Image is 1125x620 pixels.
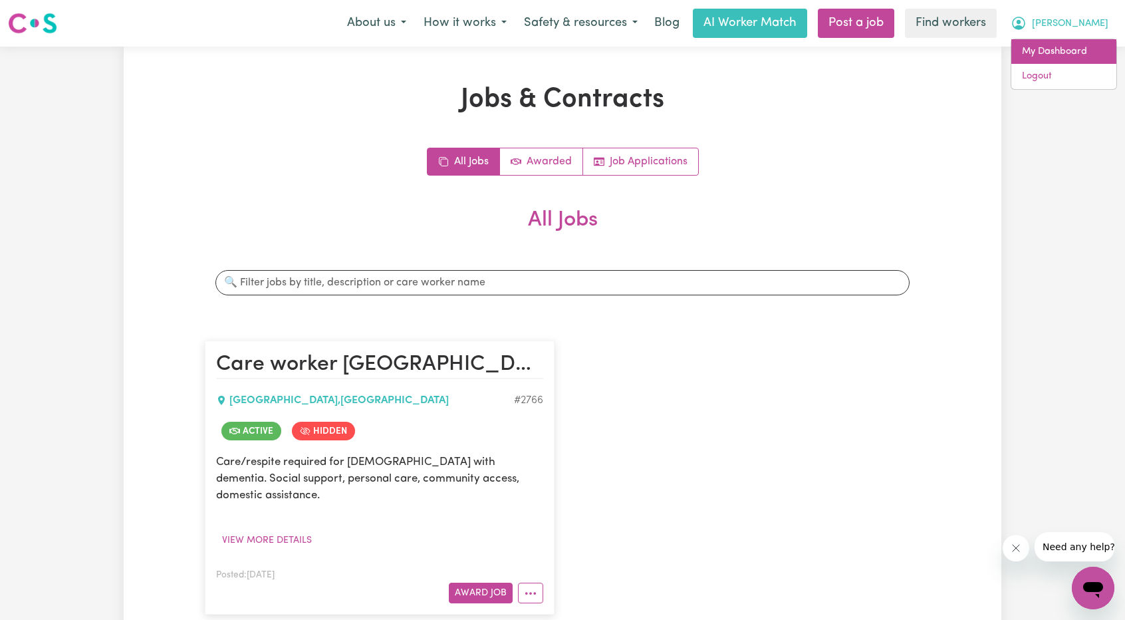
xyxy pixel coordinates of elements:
a: Find workers [905,9,997,38]
a: Post a job [818,9,894,38]
a: Careseekers logo [8,8,57,39]
span: Job is hidden [292,422,355,440]
button: Safety & resources [515,9,646,37]
a: AI Worker Match [693,9,807,38]
p: Care/respite required for [DEMOGRAPHIC_DATA] with dementia. Social support, personal care, commun... [216,454,543,504]
div: [GEOGRAPHIC_DATA] , [GEOGRAPHIC_DATA] [216,392,514,408]
button: View more details [216,530,318,551]
button: My Account [1002,9,1117,37]
button: Award Job [449,583,513,603]
h2: All Jobs [205,208,920,254]
a: All jobs [428,148,500,175]
a: Active jobs [500,148,583,175]
span: [PERSON_NAME] [1032,17,1108,31]
iframe: Button to launch messaging window [1072,567,1114,609]
span: Need any help? [8,9,80,20]
a: Blog [646,9,687,38]
span: Job is active [221,422,281,440]
a: Job applications [583,148,698,175]
div: Job ID #2766 [514,392,543,408]
a: My Dashboard [1011,39,1116,65]
button: How it works [415,9,515,37]
h1: Jobs & Contracts [205,84,920,116]
button: More options [518,583,543,603]
div: My Account [1011,39,1117,90]
iframe: Close message [1003,535,1029,561]
iframe: Message from company [1035,532,1114,561]
img: Careseekers logo [8,11,57,35]
input: 🔍 Filter jobs by title, description or care worker name [215,270,910,295]
h2: Care worker Beacon Hill [216,352,543,379]
span: Posted: [DATE] [216,571,275,579]
button: About us [338,9,415,37]
a: Logout [1011,64,1116,89]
